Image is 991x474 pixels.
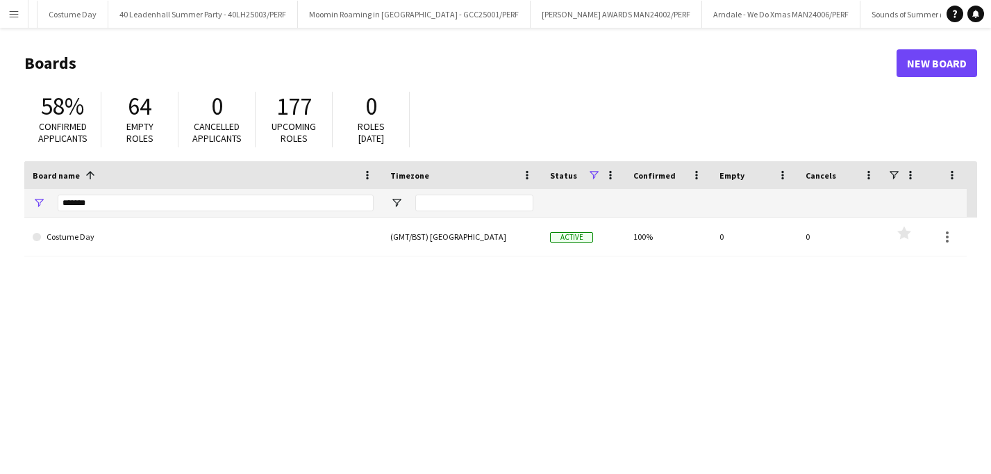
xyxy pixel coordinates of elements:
[108,1,298,28] button: 40 Leadenhall Summer Party - 40LH25003/PERF
[390,170,429,181] span: Timezone
[128,91,151,122] span: 64
[33,170,80,181] span: Board name
[711,218,797,256] div: 0
[272,120,316,145] span: Upcoming roles
[276,91,312,122] span: 177
[33,218,374,256] a: Costume Day
[298,1,531,28] button: Moomin Roaming in [GEOGRAPHIC_DATA] - GCC25001/PERF
[365,91,377,122] span: 0
[58,195,374,211] input: Board name Filter Input
[211,91,223,122] span: 0
[550,170,577,181] span: Status
[702,1,860,28] button: Arndale - We Do Xmas MAN24006/PERF
[806,170,836,181] span: Cancels
[390,197,403,209] button: Open Filter Menu
[897,49,977,77] a: New Board
[719,170,744,181] span: Empty
[192,120,242,145] span: Cancelled applicants
[625,218,711,256] div: 100%
[33,197,45,209] button: Open Filter Menu
[24,53,897,74] h1: Boards
[41,91,84,122] span: 58%
[797,218,883,256] div: 0
[415,195,533,211] input: Timezone Filter Input
[358,120,385,145] span: Roles [DATE]
[38,120,88,145] span: Confirmed applicants
[382,218,542,256] div: (GMT/BST) [GEOGRAPHIC_DATA]
[531,1,702,28] button: [PERSON_NAME] AWARDS MAN24002/PERF
[38,1,108,28] button: Costume Day
[126,120,153,145] span: Empty roles
[550,232,593,243] span: Active
[633,170,676,181] span: Confirmed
